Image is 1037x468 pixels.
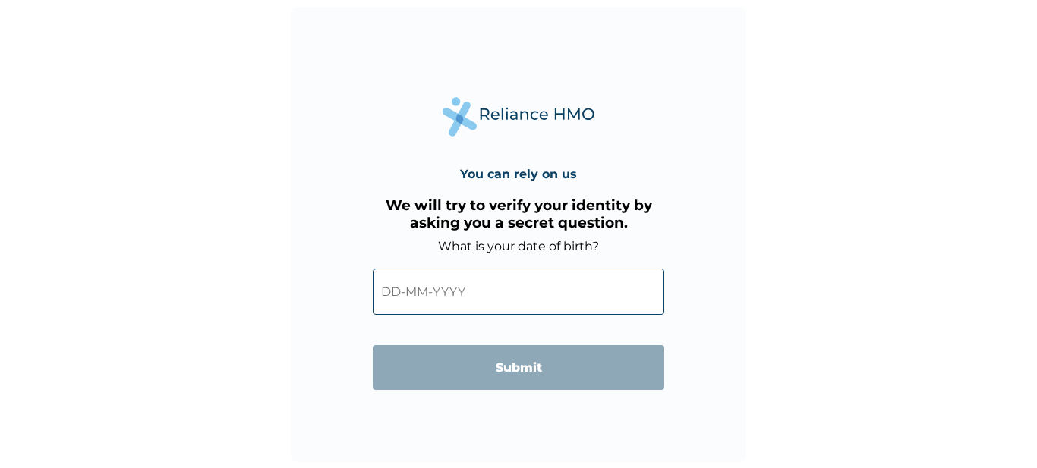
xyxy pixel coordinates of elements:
label: What is your date of birth? [438,239,599,253]
h3: We will try to verify your identity by asking you a secret question. [373,196,664,231]
input: DD-MM-YYYY [373,269,664,315]
img: Reliance Health's Logo [443,97,594,136]
h4: You can rely on us [460,167,577,181]
input: Submit [373,345,664,390]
